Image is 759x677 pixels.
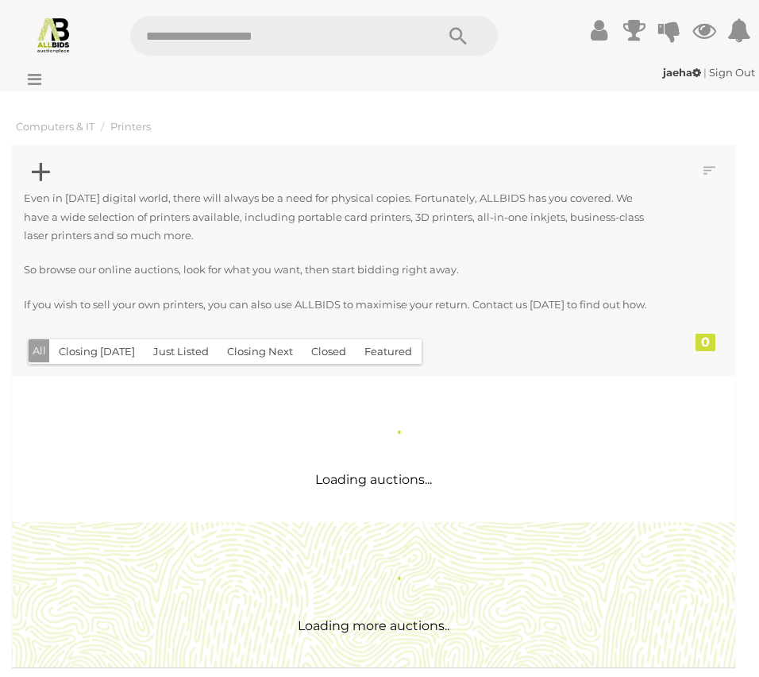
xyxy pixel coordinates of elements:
button: Closing [DATE] [49,339,144,364]
a: Sign Out [709,66,755,79]
p: If you wish to sell your own printers, you can also use ALLBIDS to maximise your return. Contact ... [24,296,653,314]
a: jaeha [663,66,703,79]
img: Allbids.com.au [35,16,72,53]
button: All [29,339,50,362]
span: | [703,66,707,79]
span: Loading more auctions.. [298,618,449,633]
button: Closed [302,339,356,364]
span: Loading auctions... [315,472,432,487]
button: Featured [355,339,422,364]
a: Computers & IT [16,120,94,133]
div: 0 [695,334,715,351]
button: Just Listed [144,339,218,364]
p: Even in [DATE] digital world, there will always be a need for physical copies. Fortunately, ALLBI... [24,189,653,245]
button: Search [418,16,498,56]
p: So browse our online auctions, look for what you want, then start bidding right away. [24,261,653,279]
strong: jaeha [663,66,701,79]
button: Closing Next [218,339,302,364]
a: Printers [110,120,151,133]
